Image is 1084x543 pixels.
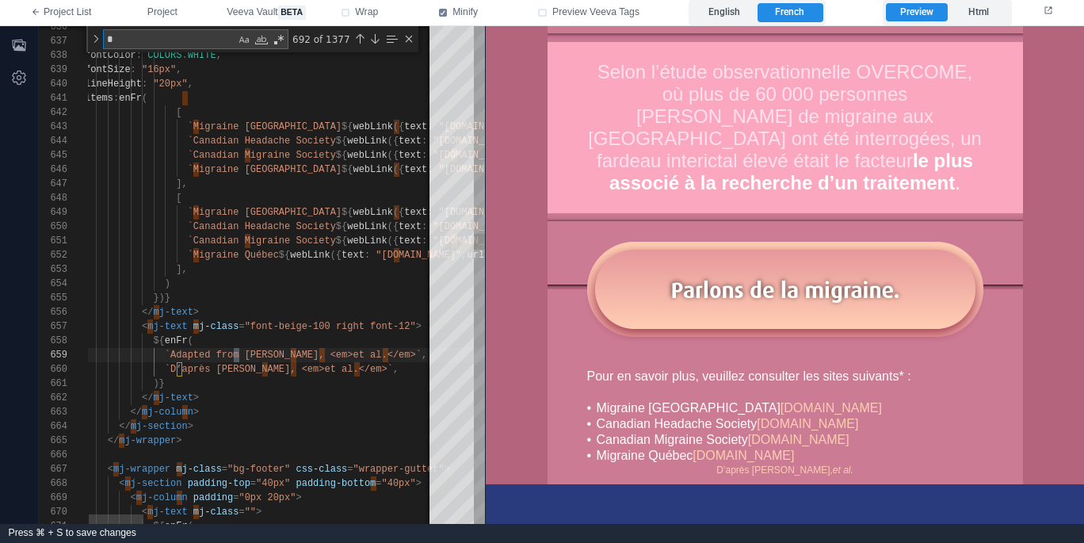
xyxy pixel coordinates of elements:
[165,350,422,361] span: `Adapted from [PERSON_NAME], <em>et al.</em>`
[188,150,336,161] span: `Canadian Migraine Society
[245,321,416,332] span: "font-beige-100 right font-12"
[193,407,199,418] span: >
[153,335,164,346] span: ${
[227,6,305,20] span: Veeva Vault
[85,93,113,104] span: items
[347,221,387,232] span: webLink
[188,50,216,61] span: WHITE
[422,136,427,147] span: :
[399,150,422,161] span: text
[399,235,422,247] span: text
[188,335,193,346] span: (
[136,50,142,61] span: :
[347,136,387,147] span: webLink
[188,164,342,175] span: `Migraine [GEOGRAPHIC_DATA]
[39,462,67,476] div: 667
[393,364,399,375] span: ,
[353,121,392,132] span: webLink
[239,348,240,362] textarea: Editor content;Press Alt+F1 for Accessibility Options.
[108,464,113,475] span: <
[278,6,306,20] span: beta
[393,121,404,132] span: ({
[108,435,119,446] span: </
[233,492,239,503] span: =
[39,319,67,334] div: 657
[948,3,1009,22] label: Html
[119,421,130,432] span: </
[124,478,181,489] span: mj-section
[142,392,153,403] span: </
[142,78,147,90] span: :
[296,464,347,475] span: css-class
[39,305,67,319] div: 656
[416,321,422,332] span: >
[104,30,235,48] textarea: Find
[256,478,290,489] span: "40px"
[271,32,287,48] div: Use Regular Expression (⌥⌘R)
[296,478,376,489] span: padding-bottom
[85,64,131,75] span: fontSize
[188,121,342,132] span: `Migraine [GEOGRAPHIC_DATA]
[347,235,387,247] span: webLink
[131,407,142,418] span: </
[113,93,119,104] span: :
[236,32,252,48] div: Match Case (⌥⌘C)
[239,492,296,503] span: "0px 20px"
[39,476,67,491] div: 668
[353,33,366,45] div: Previous Match (⇧Enter)
[399,221,422,232] span: text
[153,293,170,304] span: })}
[347,150,387,161] span: webLink
[290,250,330,261] span: webLink
[136,492,188,503] span: mj-column
[387,136,399,147] span: ({
[147,50,181,61] span: COLORS
[330,250,342,261] span: ({
[188,421,193,432] span: >
[147,6,177,20] span: Project
[239,507,244,518] span: =
[39,120,67,134] div: 643
[39,391,67,405] div: 662
[39,419,67,434] div: 664
[193,321,239,332] span: mj-class
[142,307,153,318] span: </
[336,150,347,161] span: ${
[404,121,427,132] span: text
[39,163,67,177] div: 646
[353,164,392,175] span: webLink
[387,221,399,232] span: ({
[147,507,187,518] span: mj-text
[387,150,399,161] span: ({
[193,507,239,518] span: mj-class
[342,207,353,218] span: ${
[142,507,147,518] span: <
[39,491,67,505] div: 669
[119,478,124,489] span: <
[39,362,67,377] div: 660
[39,105,67,120] div: 642
[85,50,136,61] span: fontColor
[188,478,250,489] span: padding-top
[39,177,67,191] div: 647
[176,264,187,275] span: ],
[39,34,67,48] div: 637
[131,492,136,503] span: <
[376,250,461,261] span: "[DOMAIN_NAME]"
[227,464,290,475] span: "bg-footer"
[291,29,351,49] div: 692 of 1377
